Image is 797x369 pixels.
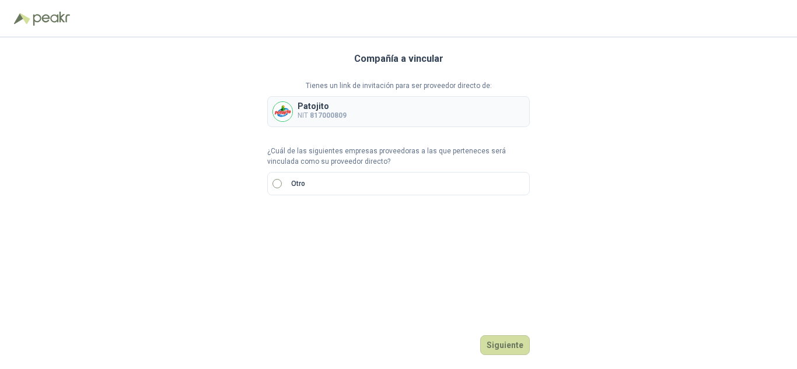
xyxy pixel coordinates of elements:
[298,110,347,121] p: NIT
[33,12,70,26] img: Peakr
[273,102,292,121] img: Company Logo
[14,13,30,24] img: Logo
[310,111,347,120] b: 817000809
[298,102,347,110] p: Patojito
[354,51,443,66] h3: Compañía a vincular
[267,80,530,92] p: Tienes un link de invitación para ser proveedor directo de:
[291,178,305,189] p: Otro
[480,335,530,355] button: Siguiente
[267,146,530,168] p: ¿Cuál de las siguientes empresas proveedoras a las que perteneces será vinculada como su proveedo...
